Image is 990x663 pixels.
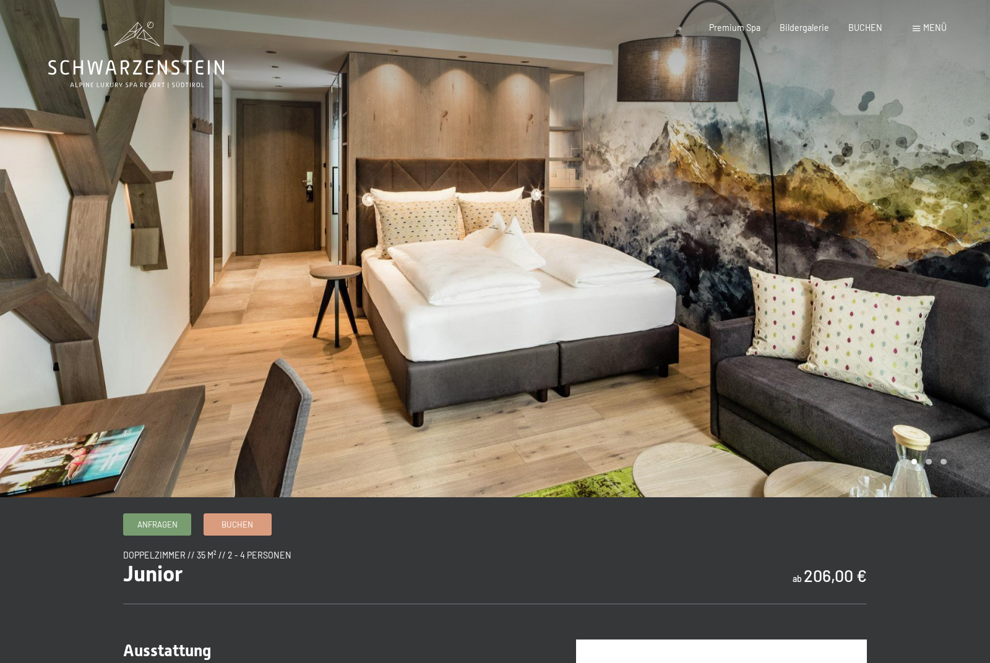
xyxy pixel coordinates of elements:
a: Anfragen [124,514,191,534]
a: Buchen [204,514,271,534]
a: BUCHEN [848,22,882,33]
b: 206,00 € [804,565,867,585]
span: Junior [123,561,183,586]
a: Bildergalerie [780,22,829,33]
span: Doppelzimmer // 35 m² // 2 - 4 Personen [123,550,291,560]
span: ab [793,573,802,584]
span: Buchen [222,519,253,530]
a: Premium Spa [709,22,760,33]
span: Menü [923,22,947,33]
span: Ausstattung [123,641,212,660]
span: Anfragen [137,519,178,530]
